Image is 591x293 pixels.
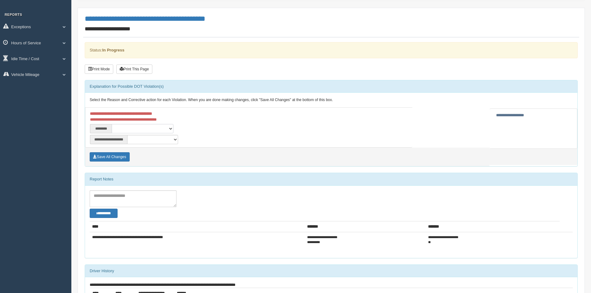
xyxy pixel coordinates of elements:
[90,209,118,218] button: Change Filter Options
[85,64,113,74] button: Print Mode
[85,80,577,93] div: Explanation for Possible DOT Violation(s)
[85,93,577,108] div: Select the Reason and Corrective action for each Violation. When you are done making changes, cli...
[102,48,124,52] strong: In Progress
[90,152,130,162] button: Save
[85,42,578,58] div: Status:
[116,64,152,74] button: Print This Page
[85,173,577,185] div: Report Notes
[85,265,577,277] div: Driver History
